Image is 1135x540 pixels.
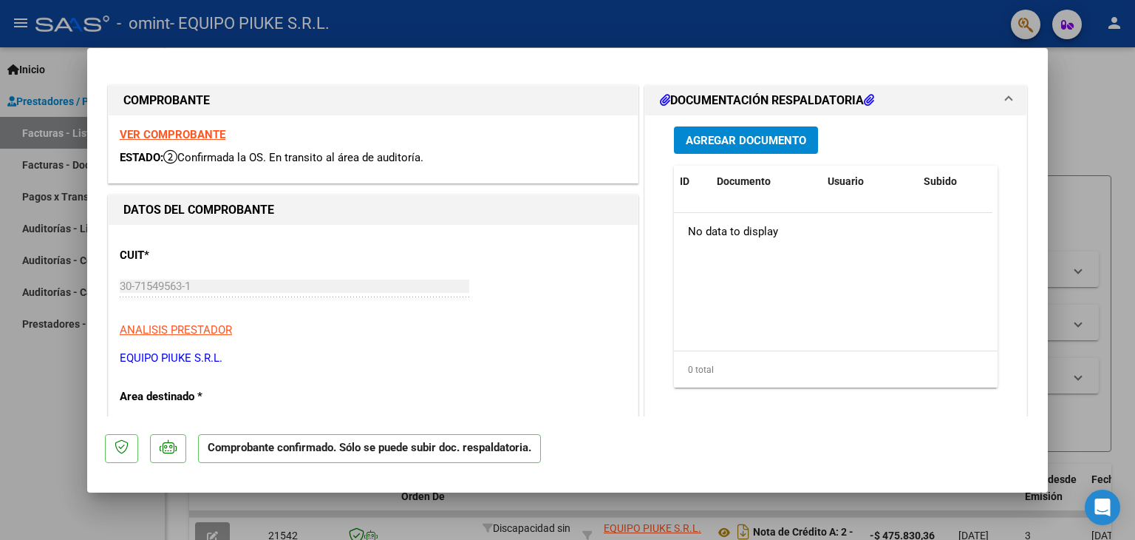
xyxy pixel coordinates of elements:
datatable-header-cell: ID [674,166,711,198]
p: Comprobante confirmado. Sólo se puede subir doc. respaldatoria. [198,434,541,463]
span: Documento [717,175,771,187]
div: No data to display [674,213,992,250]
span: Subido [924,175,957,187]
button: Agregar Documento [674,126,818,154]
datatable-header-cell: Documento [711,166,822,198]
datatable-header-cell: Usuario [822,166,918,198]
div: Open Intercom Messenger [1085,490,1120,525]
strong: DATOS DEL COMPROBANTE [123,203,274,217]
p: EQUIPO PIUKE S.R.L. [120,350,627,367]
div: 0 total [674,351,998,388]
span: ESTADO: [120,151,163,164]
datatable-header-cell: Subido [918,166,992,198]
span: ID [680,175,689,187]
strong: COMPROBANTE [123,93,210,107]
h1: DOCUMENTACIÓN RESPALDATORIA [660,92,874,109]
span: Usuario [828,175,864,187]
mat-expansion-panel-header: DOCUMENTACIÓN RESPALDATORIA [645,86,1026,115]
span: Agregar Documento [686,134,806,147]
div: DOCUMENTACIÓN RESPALDATORIA [645,115,1026,422]
a: VER COMPROBANTE [120,128,225,141]
p: CUIT [120,247,272,264]
p: Area destinado * [120,388,272,405]
datatable-header-cell: Acción [992,166,1066,198]
span: Confirmada la OS. En transito al área de auditoría. [163,151,423,164]
span: ANALISIS PRESTADOR [120,323,232,337]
